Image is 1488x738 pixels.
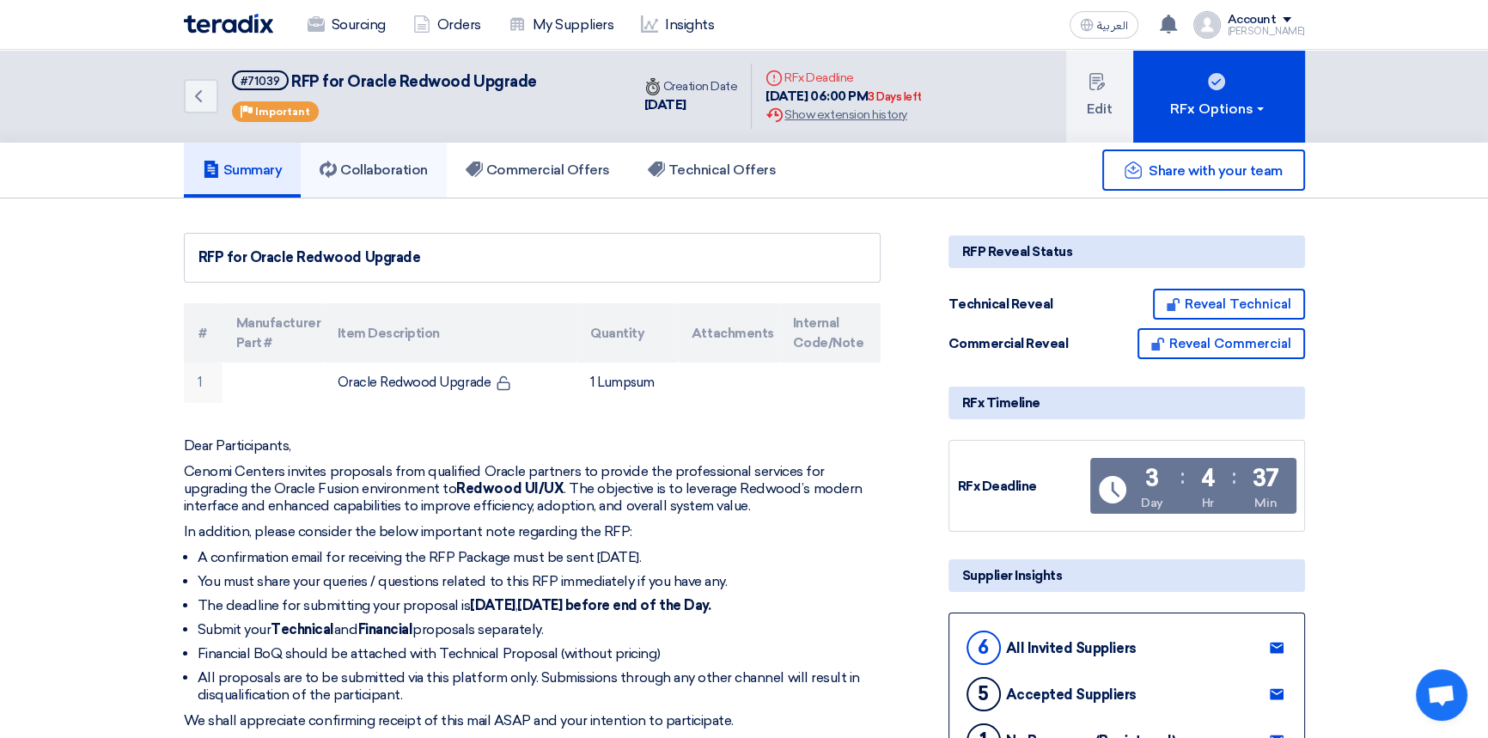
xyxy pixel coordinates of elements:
[291,72,537,91] span: RFP for Oracle Redwood Upgrade
[1254,494,1277,512] div: Min
[184,14,273,34] img: Teradix logo
[399,6,495,44] a: Orders
[1145,467,1159,491] div: 3
[678,303,779,363] th: Attachments
[271,621,334,637] strong: Technical
[1141,494,1163,512] div: Day
[324,303,576,363] th: Item Description
[198,597,881,614] li: The deadline for submitting your proposal is ,
[948,334,1077,354] div: Commercial Reveal
[1232,461,1236,492] div: :
[1228,13,1277,27] div: Account
[576,363,678,403] td: 1 Lumpsum
[198,645,881,662] li: Financial BoQ should be attached with Technical Proposal (without pricing)
[198,669,881,704] li: All proposals are to be submitted via this platform only. Submissions through any other channel w...
[198,573,881,590] li: You must share your queries / questions related to this RFP immediately if you have any.
[1006,640,1137,656] div: All Invited Suppliers
[948,235,1305,268] div: RFP Reveal Status
[1193,11,1221,39] img: profile_test.png
[1253,467,1279,491] div: 37
[1066,50,1133,143] button: Edit
[648,162,776,179] h5: Technical Offers
[184,523,881,540] p: In addition, please consider the below important note regarding the RFP:
[203,162,283,179] h5: Summary
[241,76,280,87] div: #71039
[1200,467,1215,491] div: 4
[456,480,564,497] strong: Redwood UI/UX
[184,437,881,454] p: Dear Participants,
[357,621,412,637] strong: Financial
[1137,328,1305,359] button: Reveal Commercial
[184,143,302,198] a: Summary
[1097,20,1128,32] span: العربية
[967,631,1001,665] div: 6
[198,247,866,268] div: RFP for Oracle Redwood Upgrade
[1006,686,1137,703] div: Accepted Suppliers
[320,162,428,179] h5: Collaboration
[576,303,678,363] th: Quantity
[1170,99,1267,119] div: RFx Options
[1133,50,1305,143] button: RFx Options
[1416,669,1467,721] a: Open chat
[517,597,710,613] strong: [DATE] before end of the Day.
[1149,162,1282,179] span: Share with your team
[232,70,537,92] h5: RFP for Oracle Redwood Upgrade
[294,6,399,44] a: Sourcing
[184,463,881,515] p: Cenomi Centers invites proposals from qualified Oracle partners to provide the professional servi...
[958,477,1087,497] div: RFx Deadline
[765,106,922,124] div: Show extension history
[447,143,629,198] a: Commercial Offers
[1070,11,1138,39] button: العربية
[627,6,728,44] a: Insights
[948,559,1305,592] div: Supplier Insights
[779,303,881,363] th: Internal Code/Note
[255,106,310,118] span: Important
[765,87,922,107] div: [DATE] 06:00 PM
[644,95,738,115] div: [DATE]
[1153,289,1305,320] button: Reveal Technical
[948,387,1305,419] div: RFx Timeline
[184,303,223,363] th: #
[1180,461,1184,492] div: :
[324,363,576,403] td: Oracle Redwood Upgrade
[1228,27,1305,36] div: [PERSON_NAME]
[868,88,922,106] div: 3 Days left
[198,621,881,638] li: Submit your and proposals separately.
[765,69,922,87] div: RFx Deadline
[1202,494,1214,512] div: Hr
[644,77,738,95] div: Creation Date
[184,363,223,403] td: 1
[184,712,881,729] p: We shall appreciate confirming receipt of this mail ASAP and your intention to participate.
[495,6,627,44] a: My Suppliers
[223,303,324,363] th: Manufacturer Part #
[466,162,610,179] h5: Commercial Offers
[301,143,447,198] a: Collaboration
[629,143,795,198] a: Technical Offers
[967,677,1001,711] div: 5
[948,295,1077,314] div: Technical Reveal
[470,597,515,613] strong: [DATE]
[198,549,881,566] li: A confirmation email for receiving the RFP Package must be sent [DATE].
